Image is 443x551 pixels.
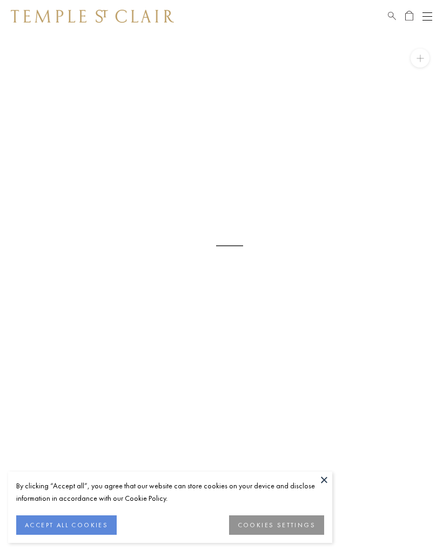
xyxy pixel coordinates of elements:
img: Temple St. Clair [11,10,174,23]
a: Search [388,10,396,23]
div: By clicking “Accept all”, you agree that our website can store cookies on your device and disclos... [16,480,324,505]
button: Open navigation [422,10,432,23]
iframe: Gorgias live chat messenger [389,500,432,540]
button: ACCEPT ALL COOKIES [16,515,117,535]
button: COOKIES SETTINGS [229,515,324,535]
a: Open Shopping Bag [405,10,413,23]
